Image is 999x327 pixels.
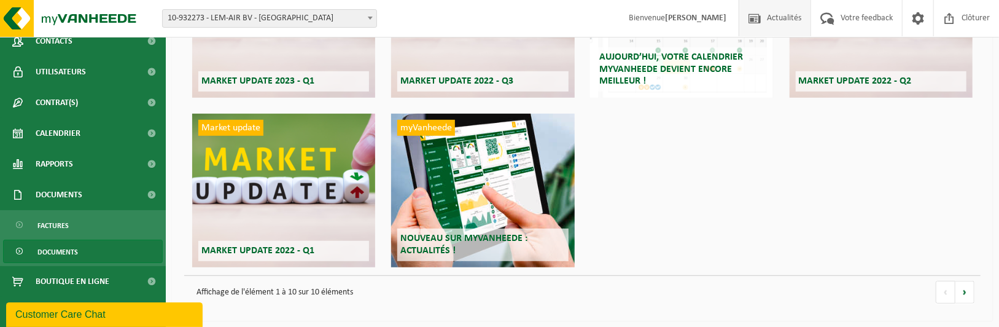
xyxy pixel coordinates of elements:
span: Factures [37,214,69,237]
span: Utilisateurs [36,57,86,87]
a: myVanheede Nouveau sur myVanheede : Actualités ! [391,114,574,267]
span: Market update 2022 - Q3 [400,76,513,86]
p: Affichage de l'élément 1 à 10 sur 10 éléments [190,282,923,303]
span: Contacts [36,26,72,57]
a: volgende [955,281,974,304]
span: Documents [36,179,82,210]
strong: [PERSON_NAME] [665,14,726,23]
span: Boutique en ligne [36,266,109,297]
iframe: chat widget [6,300,205,327]
a: Market update Market update 2022 - Q1 [192,114,375,267]
span: 10-932273 - LEM-AIR BV - ANDERLECHT [163,10,376,27]
span: Nouveau sur myVanheede : Actualités ! [400,234,527,255]
span: Market update 2022 - Q1 [201,246,314,256]
span: myVanheede [397,120,455,136]
span: Market update 2023 - Q1 [201,76,314,86]
span: 10-932273 - LEM-AIR BV - ANDERLECHT [162,9,377,28]
a: Factures [3,213,163,237]
a: Documents [3,240,163,263]
span: Contrat(s) [36,87,78,118]
span: Calendrier [36,118,80,149]
a: vorige [936,281,955,304]
span: Documents [37,240,78,264]
span: Aujourd’hui, votre calendrier myVanheede devient encore meilleur ! [599,52,743,85]
span: Market update [198,120,263,136]
span: Rapports [36,149,73,179]
span: Market update 2022 - Q2 [799,76,912,86]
